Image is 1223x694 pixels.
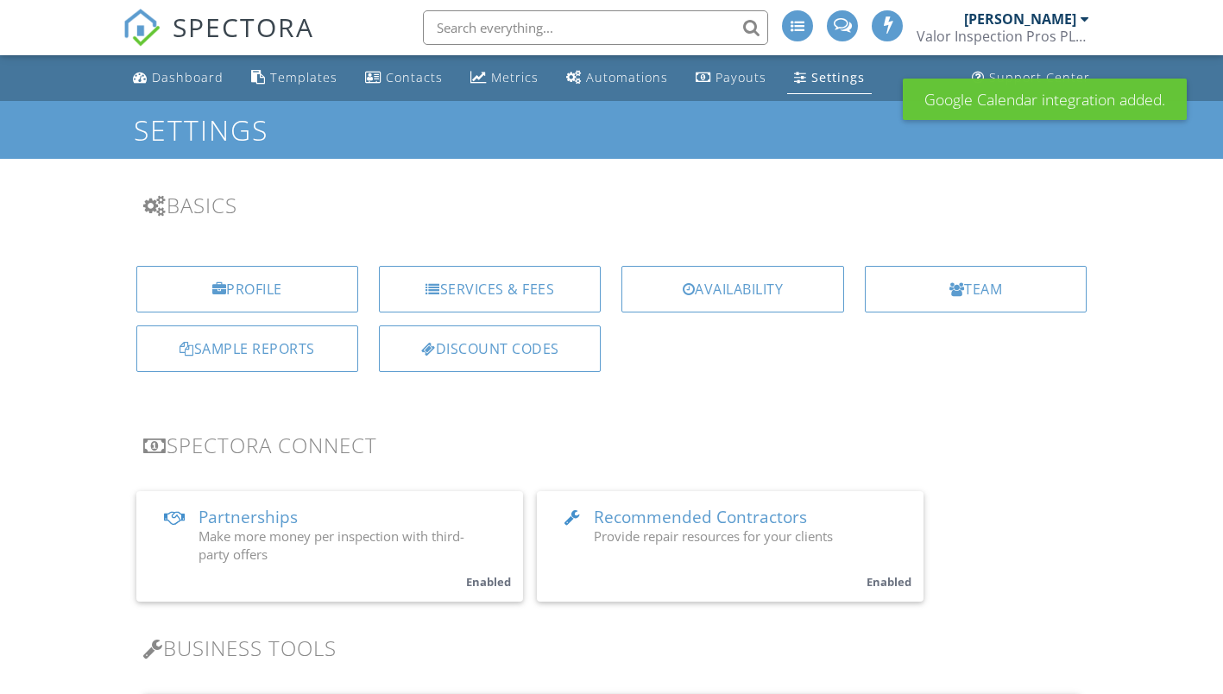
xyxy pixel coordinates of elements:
[379,266,601,312] a: Services & Fees
[917,28,1089,45] div: Valor Inspection Pros PLLC
[143,193,1081,217] h3: Basics
[586,69,668,85] div: Automations
[903,79,1187,120] div: Google Calendar integration added.
[270,69,337,85] div: Templates
[199,527,464,563] span: Make more money per inspection with third-party offers
[123,23,314,60] a: SPECTORA
[965,62,1097,94] a: Support Center
[358,62,450,94] a: Contacts
[491,69,539,85] div: Metrics
[143,433,1081,457] h3: Spectora Connect
[865,266,1087,312] a: Team
[463,62,545,94] a: Metrics
[466,574,511,590] small: Enabled
[136,325,358,372] a: Sample Reports
[537,491,924,602] a: Recommended Contractors Provide repair resources for your clients Enabled
[134,115,1090,145] h1: Settings
[123,9,161,47] img: The Best Home Inspection Software - Spectora
[787,62,872,94] a: Settings
[136,266,358,312] a: Profile
[244,62,344,94] a: Templates
[386,69,443,85] div: Contacts
[594,506,807,528] span: Recommended Contractors
[964,10,1076,28] div: [PERSON_NAME]
[559,62,675,94] a: Automations (Advanced)
[811,69,865,85] div: Settings
[423,10,768,45] input: Search everything...
[379,325,601,372] a: Discount Codes
[152,69,224,85] div: Dashboard
[594,527,833,545] span: Provide repair resources for your clients
[143,636,1081,659] h3: Business Tools
[621,266,843,312] a: Availability
[199,506,298,528] span: Partnerships
[716,69,766,85] div: Payouts
[173,9,314,45] span: SPECTORA
[126,62,230,94] a: Dashboard
[867,574,911,590] small: Enabled
[136,491,523,602] a: Partnerships Make more money per inspection with third-party offers Enabled
[689,62,773,94] a: Payouts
